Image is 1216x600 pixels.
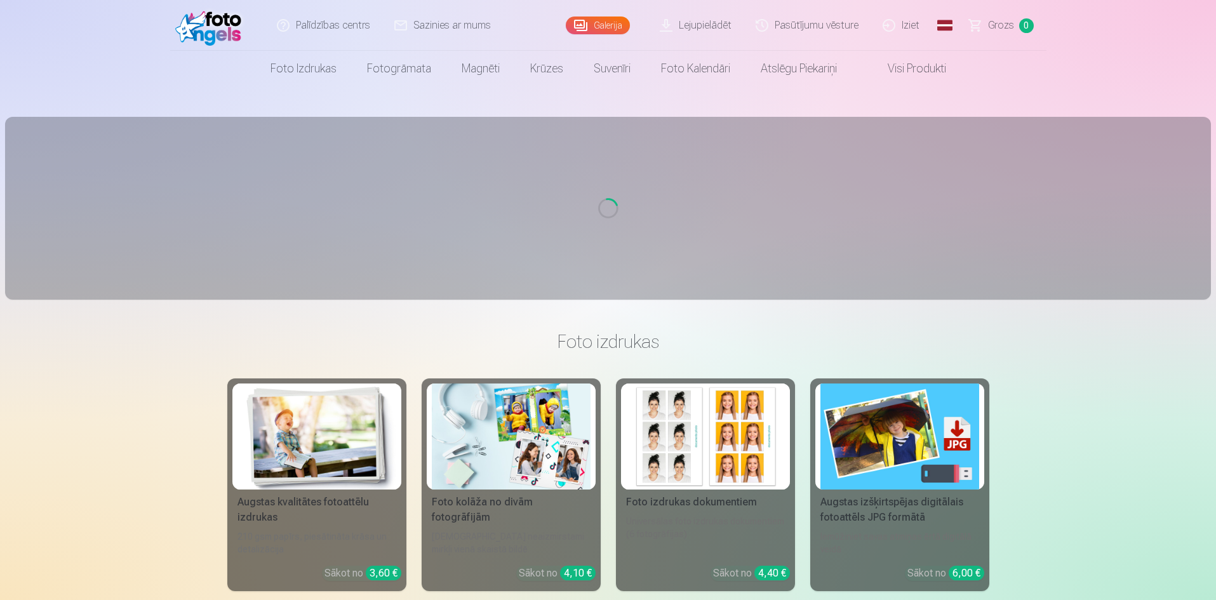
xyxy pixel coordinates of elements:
div: Universālas foto izdrukas dokumentiem (6 fotogrāfijas) [621,515,790,556]
div: Sākot no [519,566,596,581]
img: Augstas izšķirtspējas digitālais fotoattēls JPG formātā [820,383,979,490]
a: Augstas kvalitātes fotoattēlu izdrukasAugstas kvalitātes fotoattēlu izdrukas210 gsm papīrs, piesā... [227,378,406,591]
a: Foto kalendāri [646,51,745,86]
div: 4,10 € [560,566,596,580]
div: 3,60 € [366,566,401,580]
div: 210 gsm papīrs, piesātināta krāsa un detalizācija [232,530,401,556]
span: Grozs [988,18,1014,33]
div: Foto izdrukas dokumentiem [621,495,790,510]
div: Foto kolāža no divām fotogrāfijām [427,495,596,525]
a: Fotogrāmata [352,51,446,86]
div: 4,40 € [754,566,790,580]
a: Atslēgu piekariņi [745,51,852,86]
a: Augstas izšķirtspējas digitālais fotoattēls JPG formātāAugstas izšķirtspējas digitālais fotoattēl... [810,378,989,591]
div: [DEMOGRAPHIC_DATA] neaizmirstami mirkļi vienā skaistā bildē [427,530,596,556]
div: Augstas kvalitātes fotoattēlu izdrukas [232,495,401,525]
div: Sākot no [907,566,984,581]
a: Krūzes [515,51,578,86]
a: Foto izdrukas [255,51,352,86]
a: Foto izdrukas dokumentiemFoto izdrukas dokumentiemUniversālas foto izdrukas dokumentiem (6 fotogr... [616,378,795,591]
a: Visi produkti [852,51,961,86]
div: Iemūžiniet savas atmiņas ērtā digitālā veidā [815,530,984,556]
img: Augstas kvalitātes fotoattēlu izdrukas [237,383,396,490]
img: Foto izdrukas dokumentiem [626,383,785,490]
div: 6,00 € [949,566,984,580]
span: 0 [1019,18,1034,33]
a: Foto kolāža no divām fotogrāfijāmFoto kolāža no divām fotogrāfijām[DEMOGRAPHIC_DATA] neaizmirstam... [422,378,601,591]
img: /fa1 [175,5,248,46]
h3: Foto izdrukas [237,330,979,353]
div: Sākot no [324,566,401,581]
div: Augstas izšķirtspējas digitālais fotoattēls JPG formātā [815,495,984,525]
a: Galerija [566,17,630,34]
img: Foto kolāža no divām fotogrāfijām [432,383,591,490]
a: Suvenīri [578,51,646,86]
a: Magnēti [446,51,515,86]
div: Sākot no [713,566,790,581]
